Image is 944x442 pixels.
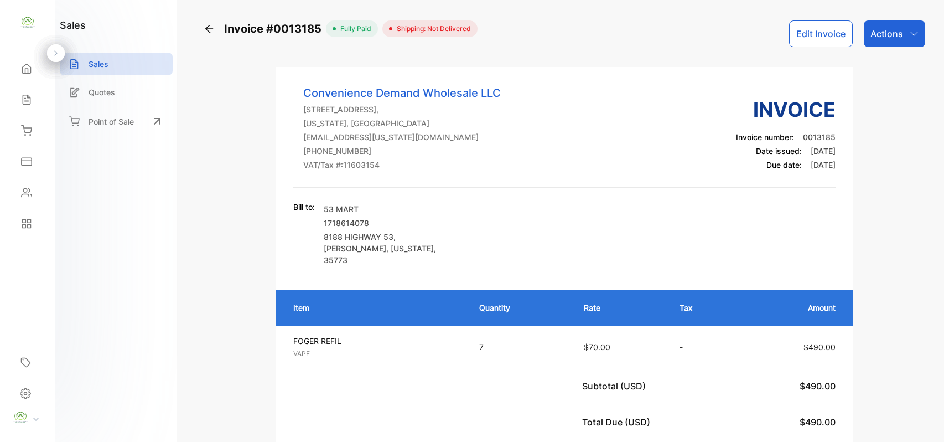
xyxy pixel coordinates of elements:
p: 1718614078 [324,217,451,229]
span: $490.00 [800,417,836,428]
p: Item [293,302,457,313]
span: Due date: [766,160,802,169]
span: $490.00 [800,381,836,392]
p: 53 MART [324,203,451,215]
p: [STREET_ADDRESS], [303,104,501,115]
h1: sales [60,18,86,33]
a: Sales [60,53,173,75]
span: [DATE] [811,146,836,156]
p: Quotes [89,86,115,98]
span: Shipping: Not Delivered [392,24,471,34]
span: 8188 HIGHWAY 53 [324,232,393,241]
p: VAT/Tax #: 11603154 [303,159,501,171]
p: Actions [870,27,903,40]
p: Point of Sale [89,116,134,127]
p: Tax [680,302,727,313]
p: [US_STATE], [GEOGRAPHIC_DATA] [303,117,501,129]
p: Bill to: [293,201,315,213]
p: [PHONE_NUMBER] [303,145,501,157]
span: [DATE] [811,160,836,169]
p: Amount [749,302,835,313]
p: - [680,341,727,353]
p: Convenience Demand Wholesale LLC [303,85,501,101]
a: Quotes [60,81,173,104]
p: VAPE [293,349,459,359]
img: logo [19,14,36,31]
span: 0013185 [803,132,836,142]
img: profile [12,409,29,426]
span: Date issued: [756,146,802,156]
a: Point of Sale [60,109,173,133]
p: Sales [89,58,108,70]
p: Rate [584,302,657,313]
p: FOGER REFIL [293,335,459,347]
iframe: LiveChat chat widget [898,395,944,442]
span: , [US_STATE] [386,244,434,253]
p: Subtotal (USD) [582,379,650,393]
p: 7 [479,341,562,353]
span: Invoice number: [736,132,794,142]
button: Edit Invoice [789,20,853,47]
h3: Invoice [736,95,836,125]
p: [EMAIL_ADDRESS][US_STATE][DOMAIN_NAME] [303,131,501,143]
span: $490.00 [803,342,836,352]
button: Actions [864,20,925,47]
p: Total Due (USD) [582,415,655,429]
p: Quantity [479,302,562,313]
span: fully paid [336,24,371,34]
span: Invoice #0013185 [224,20,326,37]
span: $70.00 [584,342,610,352]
